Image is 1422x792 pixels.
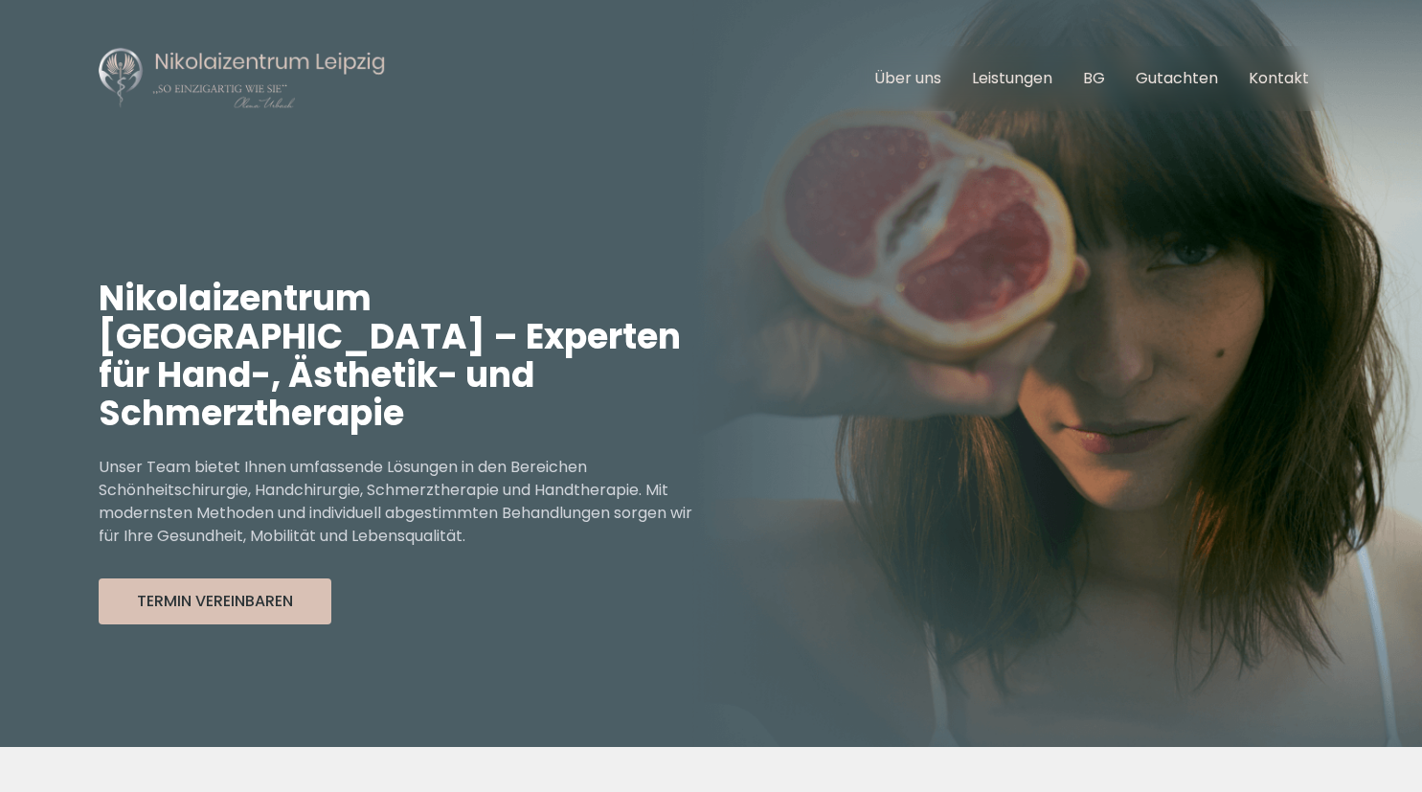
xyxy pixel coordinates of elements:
[99,280,711,433] h1: Nikolaizentrum [GEOGRAPHIC_DATA] – Experten für Hand-, Ästhetik- und Schmerztherapie
[99,456,711,548] p: Unser Team bietet Ihnen umfassende Lösungen in den Bereichen Schönheitschirurgie, Handchirurgie, ...
[1136,67,1218,89] a: Gutachten
[99,578,331,624] button: Termin Vereinbaren
[972,67,1052,89] a: Leistungen
[99,46,386,111] img: Nikolaizentrum Leipzig Logo
[1249,67,1309,89] a: Kontakt
[1083,67,1105,89] a: BG
[874,67,941,89] a: Über uns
